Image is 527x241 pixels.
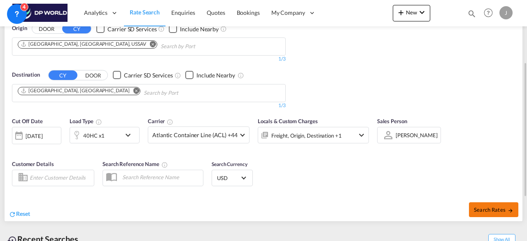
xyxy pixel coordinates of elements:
md-icon: icon-plus 400-fg [396,7,406,17]
div: Savannah, GA, USSAV [21,41,146,48]
span: Help [481,6,495,20]
md-select: Select Currency: $ USDUnited States Dollar [216,172,248,184]
img: c08ca190194411f088ed0f3ba295208c.png [12,4,68,22]
md-checkbox: Checkbox No Ink [169,24,219,33]
div: J [499,6,513,19]
md-checkbox: Checkbox No Ink [96,24,156,33]
md-checkbox: Checkbox No Ink [113,71,173,80]
div: icon-magnify [467,9,476,21]
md-icon: icon-arrow-right [508,208,513,213]
button: DOOR [79,70,107,80]
div: Carrier SD Services [124,71,173,80]
md-icon: icon-refresh [9,211,16,218]
md-chips-wrap: Chips container. Use arrow keys to select chips. [16,38,242,53]
span: Bookings [237,9,260,16]
div: 40HC x1 [83,130,105,141]
input: Chips input. [161,40,239,53]
div: Jebel Ali, AEJEA [21,87,129,94]
div: [DATE] [12,127,61,144]
div: Freight Origin Destination Factory Stuffingicon-chevron-down [258,127,369,143]
md-icon: icon-chevron-down [417,7,427,17]
div: Carrier SD Services [107,25,156,33]
md-icon: icon-chevron-down [357,130,366,140]
button: Search Ratesicon-arrow-right [469,202,518,217]
md-icon: icon-chevron-down [123,130,137,140]
button: CY [62,24,91,33]
input: Enter Customer Details [30,172,91,184]
md-icon: Unchecked: Search for CY (Container Yard) services for all selected carriers.Checked : Search for... [158,26,165,32]
button: icon-plus 400-fgNewicon-chevron-down [393,5,430,21]
input: Search Reference Name [118,171,203,183]
input: Chips input. [144,87,222,100]
md-checkbox: Checkbox No Ink [185,71,235,80]
md-select: Sales Person: Jason Pandeloglou [395,129,438,141]
span: Analytics [84,9,107,17]
md-icon: Unchecked: Search for CY (Container Yard) services for all selected carriers.Checked : Search for... [175,72,181,79]
md-icon: Unchecked: Ignores neighbouring ports when fetching rates.Checked : Includes neighbouring ports w... [238,72,244,79]
span: My Company [271,9,305,17]
div: Freight Origin Destination Factory Stuffing [271,130,342,141]
div: 40HC x1icon-chevron-down [70,127,140,143]
div: 1/3 [12,56,286,63]
md-datepicker: Select [12,143,18,154]
span: Sales Person [377,118,407,124]
span: Rate Search [130,9,160,16]
span: Carrier [148,118,173,124]
span: Cut Off Date [12,118,43,124]
span: Search Reference Name [103,161,168,167]
md-chips-wrap: Chips container. Use arrow keys to select chips. [16,84,225,100]
div: icon-refreshReset [9,210,30,219]
div: 1/3 [12,102,286,109]
md-icon: Your search will be saved by the below given name [161,161,168,168]
span: Origin [12,24,27,33]
div: Include Nearby [196,71,235,80]
md-icon: The selected Trucker/Carrierwill be displayed in the rate results If the rates are from another f... [167,119,173,125]
button: Remove [145,41,157,49]
span: Atlantic Container Line (ACL) +44 [152,131,238,139]
div: Press delete to remove this chip. [21,87,131,94]
span: Reset [16,210,30,217]
span: New [396,9,427,16]
div: Press delete to remove this chip. [21,41,148,48]
md-icon: icon-information-outline [96,119,102,125]
div: [DATE] [26,132,42,140]
button: Remove [128,87,140,96]
span: Locals & Custom Charges [258,118,318,124]
button: DOOR [32,24,61,33]
md-icon: Unchecked: Ignores neighbouring ports when fetching rates.Checked : Includes neighbouring ports w... [220,26,227,32]
span: Quotes [207,9,225,16]
div: [PERSON_NAME] [396,132,438,138]
span: Enquiries [171,9,195,16]
span: Search Currency [212,161,247,167]
div: Help [481,6,499,21]
span: Load Type [70,118,102,124]
button: CY [49,70,77,80]
span: Destination [12,71,40,79]
div: Include Nearby [180,25,219,33]
span: Search Rates [474,206,513,213]
span: USD [217,174,240,182]
md-icon: icon-magnify [467,9,476,18]
span: Customer Details [12,161,54,167]
div: OriginDOOR CY Checkbox No InkUnchecked: Search for CY (Container Yard) services for all selected ... [5,12,522,221]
